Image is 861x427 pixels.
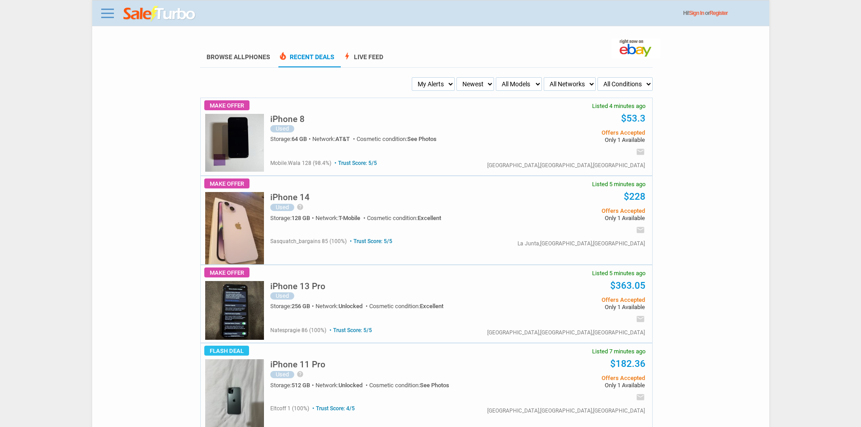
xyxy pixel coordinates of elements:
a: local_fire_departmentRecent Deals [278,53,334,67]
a: $363.05 [610,280,645,291]
img: s-l225.jpg [205,281,264,340]
i: email [636,147,645,156]
span: Make Offer [204,100,249,110]
div: Network: [315,303,369,309]
a: $228 [624,191,645,202]
span: Trust Score: 4/5 [311,405,355,412]
div: [GEOGRAPHIC_DATA],[GEOGRAPHIC_DATA],[GEOGRAPHIC_DATA] [487,408,645,413]
img: s-l225.jpg [205,114,264,172]
div: Network: [312,136,357,142]
img: s-l225.jpg [205,192,264,264]
a: $53.3 [621,113,645,124]
span: Phones [245,53,270,61]
div: [GEOGRAPHIC_DATA],[GEOGRAPHIC_DATA],[GEOGRAPHIC_DATA] [487,163,645,168]
a: iPhone 8 [270,117,305,123]
span: AT&T [335,136,350,142]
span: Unlocked [339,382,362,389]
img: saleturbo.com - Online Deals and Discount Coupons [123,6,196,22]
div: Network: [315,382,369,388]
div: La Junta,[GEOGRAPHIC_DATA],[GEOGRAPHIC_DATA] [518,241,645,246]
a: Sign In [689,10,704,16]
div: Storage: [270,382,315,388]
span: Hi! [683,10,689,16]
span: sasquatch_bargains 85 (100%) [270,238,347,244]
h5: iPhone 8 [270,115,305,123]
span: Only 1 Available [508,137,645,143]
span: See Photos [407,136,437,142]
a: $182.36 [610,358,645,369]
div: Cosmetic condition: [369,303,443,309]
i: email [636,314,645,324]
h5: iPhone 13 Pro [270,282,325,291]
a: boltLive Feed [343,53,383,67]
div: Storage: [270,215,315,221]
h5: iPhone 14 [270,193,310,202]
span: Unlocked [339,303,362,310]
div: Cosmetic condition: [369,382,449,388]
span: Make Offer [204,178,249,188]
span: Only 1 Available [508,304,645,310]
div: Used [270,292,294,300]
a: Register [710,10,728,16]
div: Storage: [270,303,315,309]
span: Only 1 Available [508,382,645,388]
div: Used [270,371,294,378]
span: Offers Accepted [508,130,645,136]
a: iPhone 11 Pro [270,362,325,369]
span: local_fire_department [278,52,287,61]
i: help [296,371,304,378]
i: help [296,203,304,211]
span: Flash Deal [204,346,249,356]
div: Used [270,204,294,211]
div: Used [270,125,294,132]
span: Offers Accepted [508,208,645,214]
span: Listed 5 minutes ago [592,181,645,187]
span: mobile.wala 128 (98.4%) [270,160,331,166]
h5: iPhone 11 Pro [270,360,325,369]
a: iPhone 13 Pro [270,284,325,291]
i: email [636,393,645,402]
span: natespragie 86 (100%) [270,327,326,333]
span: Trust Score: 5/5 [333,160,377,166]
span: or [705,10,728,16]
div: Network: [315,215,367,221]
span: Excellent [420,303,443,310]
span: bolt [343,52,352,61]
span: eltcoff 1 (100%) [270,405,309,412]
div: Storage: [270,136,312,142]
span: Listed 5 minutes ago [592,270,645,276]
span: 128 GB [292,215,310,221]
span: Offers Accepted [508,297,645,303]
div: Cosmetic condition: [367,215,441,221]
span: 64 GB [292,136,307,142]
span: Excellent [418,215,441,221]
div: Cosmetic condition: [357,136,437,142]
span: Listed 4 minutes ago [592,103,645,109]
i: email [636,225,645,235]
span: T-Mobile [339,215,360,221]
a: Browse AllPhones [207,53,270,61]
span: Trust Score: 5/5 [328,327,372,333]
span: See Photos [420,382,449,389]
a: iPhone 14 [270,195,310,202]
span: Listed 7 minutes ago [592,348,645,354]
span: 256 GB [292,303,310,310]
span: Only 1 Available [508,215,645,221]
span: Offers Accepted [508,375,645,381]
span: Make Offer [204,267,249,277]
div: [GEOGRAPHIC_DATA],[GEOGRAPHIC_DATA],[GEOGRAPHIC_DATA] [487,330,645,335]
span: 512 GB [292,382,310,389]
span: Trust Score: 5/5 [348,238,392,244]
